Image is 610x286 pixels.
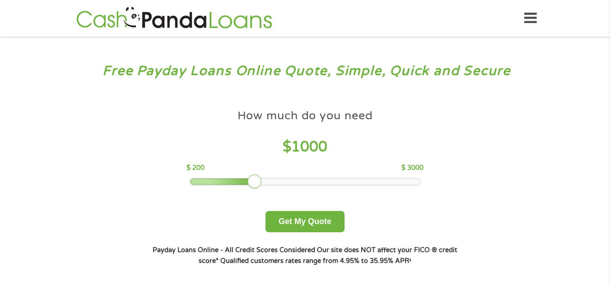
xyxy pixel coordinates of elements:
[199,246,457,265] strong: Our site does NOT affect your FICO ® credit score*
[265,211,345,232] button: Get My Quote
[186,138,424,156] h4: $
[186,163,205,173] p: $ 200
[401,163,424,173] p: $ 3000
[26,63,584,80] h3: Free Payday Loans Online Quote, Simple, Quick and Secure
[153,246,315,254] strong: Payday Loans Online - All Credit Scores Considered
[220,257,411,265] strong: Qualified customers rates range from 4.95% to 35.95% APR¹
[74,5,275,31] img: GetLoanNow Logo
[291,138,327,155] span: 1000
[237,108,373,123] h4: How much do you need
